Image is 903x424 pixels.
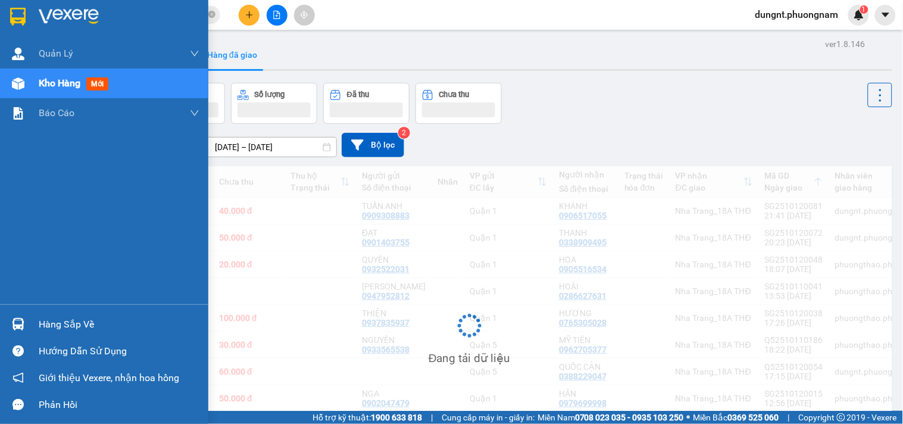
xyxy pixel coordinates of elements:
div: ver 1.8.146 [826,38,865,51]
span: Kho hàng [39,77,80,89]
div: Phản hồi [39,396,199,414]
span: Miền Bắc [693,411,779,424]
button: Bộ lọc [342,133,404,157]
strong: 0369 525 060 [728,413,779,422]
span: Báo cáo [39,105,74,120]
img: warehouse-icon [12,77,24,90]
span: file-add [273,11,281,19]
strong: 1900 633 818 [371,413,422,422]
span: | [788,411,790,424]
span: Hỗ trợ kỹ thuật: [313,411,422,424]
span: caret-down [880,10,891,20]
button: Số lượng [231,83,317,124]
sup: 1 [860,5,868,14]
div: Số lượng [255,91,285,99]
span: close-circle [208,10,215,21]
span: mới [86,77,108,91]
span: message [13,399,24,410]
img: warehouse-icon [12,48,24,60]
span: notification [13,372,24,384]
span: Giới thiệu Vexere, nhận hoa hồng [39,370,179,385]
span: | [431,411,433,424]
span: aim [300,11,308,19]
span: Cung cấp máy in - giấy in: [442,411,535,424]
span: plus [245,11,254,19]
button: plus [239,5,260,26]
img: solution-icon [12,107,24,120]
span: close-circle [208,11,215,18]
button: aim [294,5,315,26]
div: Đang tải dữ liệu [429,350,510,367]
div: Đã thu [347,91,369,99]
span: dungnt.phuongnam [746,7,848,22]
span: question-circle [13,345,24,357]
span: down [190,108,199,118]
button: Chưa thu [415,83,502,124]
div: Hàng sắp về [39,316,199,333]
input: Select a date range. [207,138,336,157]
span: 1 [862,5,866,14]
span: ⚪️ [687,415,690,420]
strong: 0708 023 035 - 0935 103 250 [575,413,684,422]
img: logo-vxr [10,8,26,26]
button: Hàng đã giao [198,40,267,69]
button: caret-down [875,5,896,26]
div: Hướng dẫn sử dụng [39,342,199,360]
img: icon-new-feature [854,10,864,20]
button: Đã thu [323,83,410,124]
div: Chưa thu [439,91,470,99]
sup: 2 [398,127,410,139]
span: copyright [837,413,845,422]
span: Quản Lý [39,46,73,61]
button: file-add [267,5,288,26]
span: down [190,49,199,58]
img: warehouse-icon [12,318,24,331]
span: Miền Nam [538,411,684,424]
